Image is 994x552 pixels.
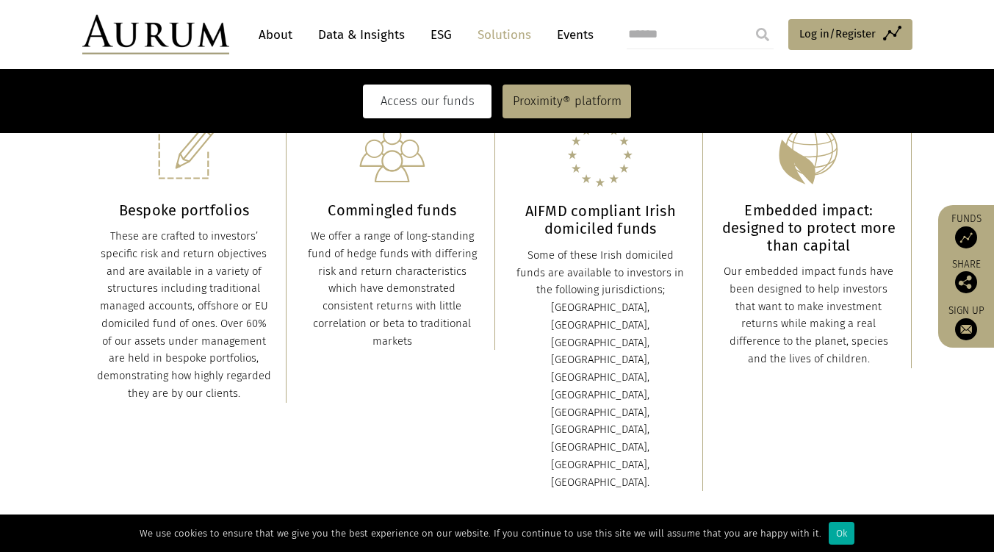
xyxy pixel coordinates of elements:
[514,247,688,492] div: Some of these Irish domiciled funds are available to investors in the following jurisdictions; [G...
[946,304,987,340] a: Sign up
[799,25,876,43] span: Log in/Register
[305,201,480,219] h3: Commingled funds
[97,201,272,219] h3: Bespoke portfolios
[946,259,987,293] div: Share
[721,263,896,368] div: Our embedded impact funds have been designed to help investors that want to make investment retur...
[955,271,977,293] img: Share this post
[363,85,491,118] a: Access our funds
[423,21,459,49] a: ESG
[829,522,854,545] div: Ok
[721,201,896,254] h3: Embedded impact: designed to protect more than capital
[97,228,272,403] div: These are crafted to investors’ specific risk and return objectives and are available in a variet...
[82,15,229,54] img: Aurum
[955,318,977,340] img: Sign up to our newsletter
[748,20,777,49] input: Submit
[955,226,977,248] img: Access Funds
[470,21,539,49] a: Solutions
[946,212,987,248] a: Funds
[503,85,631,118] a: Proximity® platform
[514,202,688,237] h3: AIFMD compliant Irish domiciled funds
[251,21,300,49] a: About
[788,19,912,50] a: Log in/Register
[311,21,412,49] a: Data & Insights
[305,228,480,350] div: We offer a range of long-standing fund of hedge funds with differing risk and return characterist...
[550,21,594,49] a: Events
